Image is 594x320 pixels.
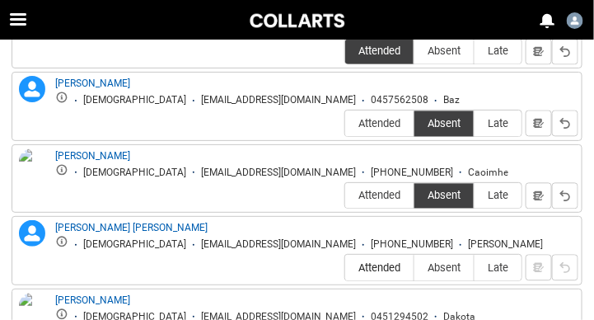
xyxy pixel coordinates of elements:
a: [PERSON_NAME] [55,294,130,306]
span: Late [475,189,522,201]
span: Late [475,117,522,129]
div: [DEMOGRAPHIC_DATA] [83,167,186,179]
span: Absent [414,45,474,57]
a: [PERSON_NAME] [55,78,130,89]
button: Reset [552,38,578,64]
span: Absent [414,189,474,201]
span: Absent [414,117,474,129]
img: Caoimhe Mahoney [19,148,45,185]
button: Reset [552,182,578,209]
span: Late [475,261,522,274]
div: [DEMOGRAPHIC_DATA] [83,238,186,251]
div: [EMAIL_ADDRESS][DOMAIN_NAME] [201,238,356,251]
button: User Profile Faculty.aharding [566,6,584,32]
span: Absent [414,261,474,274]
div: [PHONE_NUMBER] [371,238,453,251]
div: Baz [443,94,460,106]
div: [PERSON_NAME] [468,238,543,251]
img: Faculty.aharding [567,12,583,29]
span: Attended [345,117,414,129]
span: Attended [345,189,414,201]
span: Late [475,45,522,57]
button: Reset [552,254,578,280]
div: [DEMOGRAPHIC_DATA] [83,94,186,106]
div: Caoimhe [468,167,508,179]
span: Attended [345,261,414,274]
button: Notes [526,110,552,136]
div: [EMAIL_ADDRESS][DOMAIN_NAME] [201,94,356,106]
button: Notes [526,182,552,209]
a: [PERSON_NAME] [55,150,130,162]
div: [PHONE_NUMBER] [371,167,453,179]
lightning-icon: Bailey McKellar [19,76,45,102]
lightning-icon: Cooper Eason [19,220,45,247]
div: 0457562508 [371,94,428,106]
div: [EMAIL_ADDRESS][DOMAIN_NAME] [201,167,356,179]
span: Attended [345,45,414,57]
a: [PERSON_NAME] [PERSON_NAME] [55,222,208,233]
button: Reset [552,110,578,136]
button: Notes [526,38,552,64]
